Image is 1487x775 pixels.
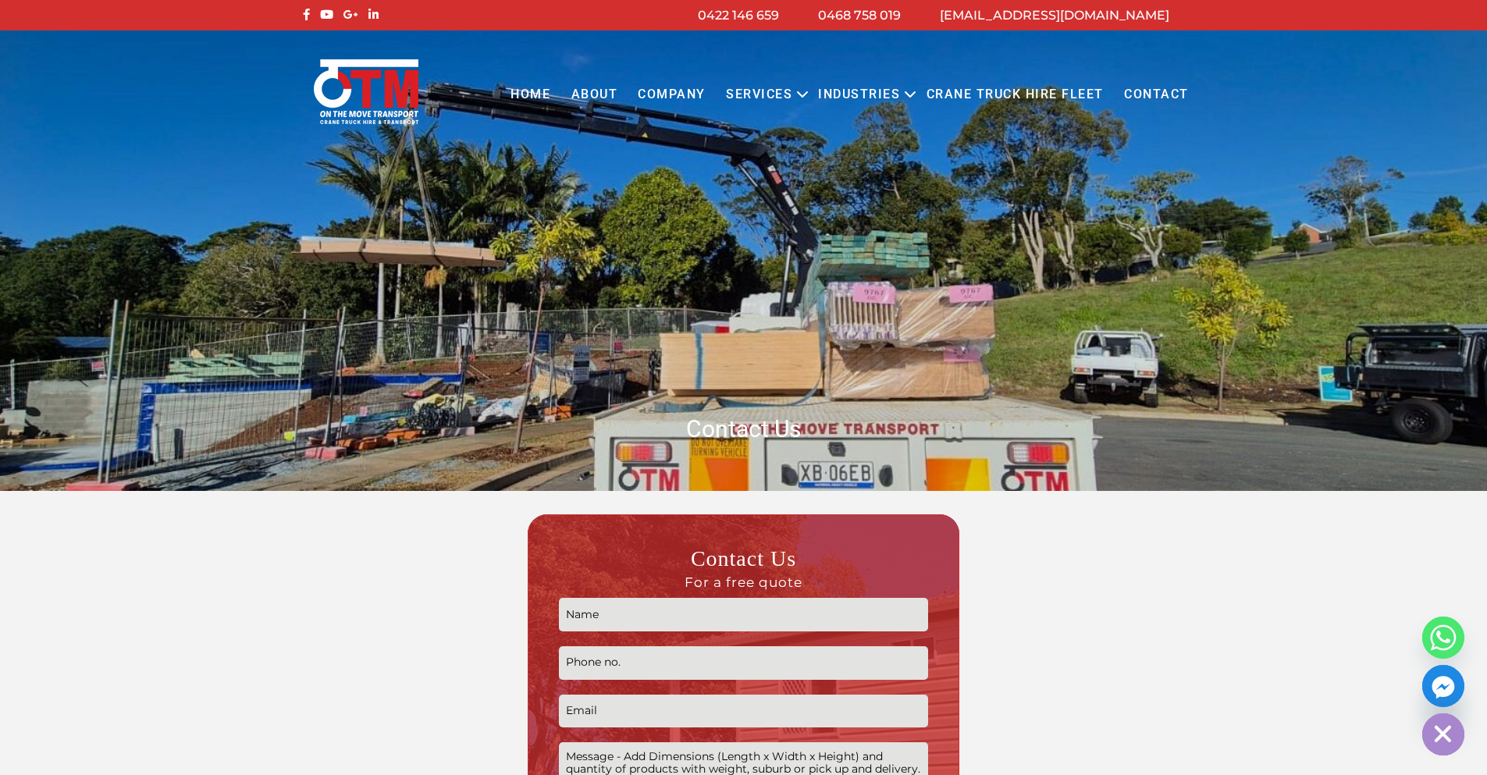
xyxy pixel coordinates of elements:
[559,695,928,728] input: Email
[299,414,1189,444] h1: Contact Us
[698,8,779,23] a: 0422 146 659
[940,8,1169,23] a: [EMAIL_ADDRESS][DOMAIN_NAME]
[560,73,628,116] a: About
[1114,73,1199,116] a: Contact
[559,574,928,591] span: For a free quote
[716,73,802,116] a: Services
[559,598,928,631] input: Name
[628,73,716,116] a: COMPANY
[916,73,1113,116] a: Crane Truck Hire Fleet
[818,8,901,23] a: 0468 758 019
[311,58,422,126] img: Otmtransport
[1422,665,1464,707] a: Facebook_Messenger
[559,646,928,680] input: Phone no.
[808,73,910,116] a: Industries
[500,73,560,116] a: Home
[1422,617,1464,659] a: Whatsapp
[559,545,928,590] h3: Contact Us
